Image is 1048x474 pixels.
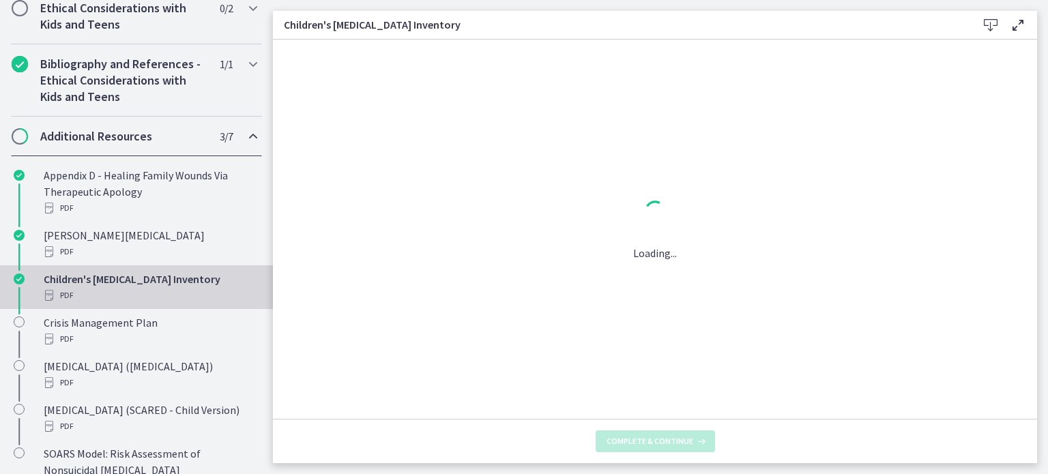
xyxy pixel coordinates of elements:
p: Loading... [633,245,677,261]
div: PDF [44,243,257,260]
h3: Children's [MEDICAL_DATA] Inventory [284,16,955,33]
div: [MEDICAL_DATA] (SCARED - Child Version) [44,402,257,434]
i: Completed [14,170,25,181]
span: Complete & continue [607,436,693,447]
button: Complete & continue [596,430,715,452]
div: PDF [44,418,257,434]
div: 1 [633,197,677,228]
div: PDF [44,331,257,347]
i: Completed [14,230,25,241]
div: Children's [MEDICAL_DATA] Inventory [44,271,257,303]
span: 3 / 7 [220,128,233,145]
i: Completed [12,56,28,72]
div: PDF [44,287,257,303]
h2: Bibliography and References - Ethical Considerations with Kids and Teens [40,56,207,105]
div: [MEDICAL_DATA] ([MEDICAL_DATA]) [44,358,257,391]
i: Completed [14,273,25,284]
div: Crisis Management Plan [44,314,257,347]
div: [PERSON_NAME][MEDICAL_DATA] [44,227,257,260]
span: 1 / 1 [220,56,233,72]
div: PDF [44,200,257,216]
div: Appendix D - Healing Family Wounds Via Therapeutic Apology [44,167,257,216]
div: PDF [44,374,257,391]
h2: Additional Resources [40,128,207,145]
